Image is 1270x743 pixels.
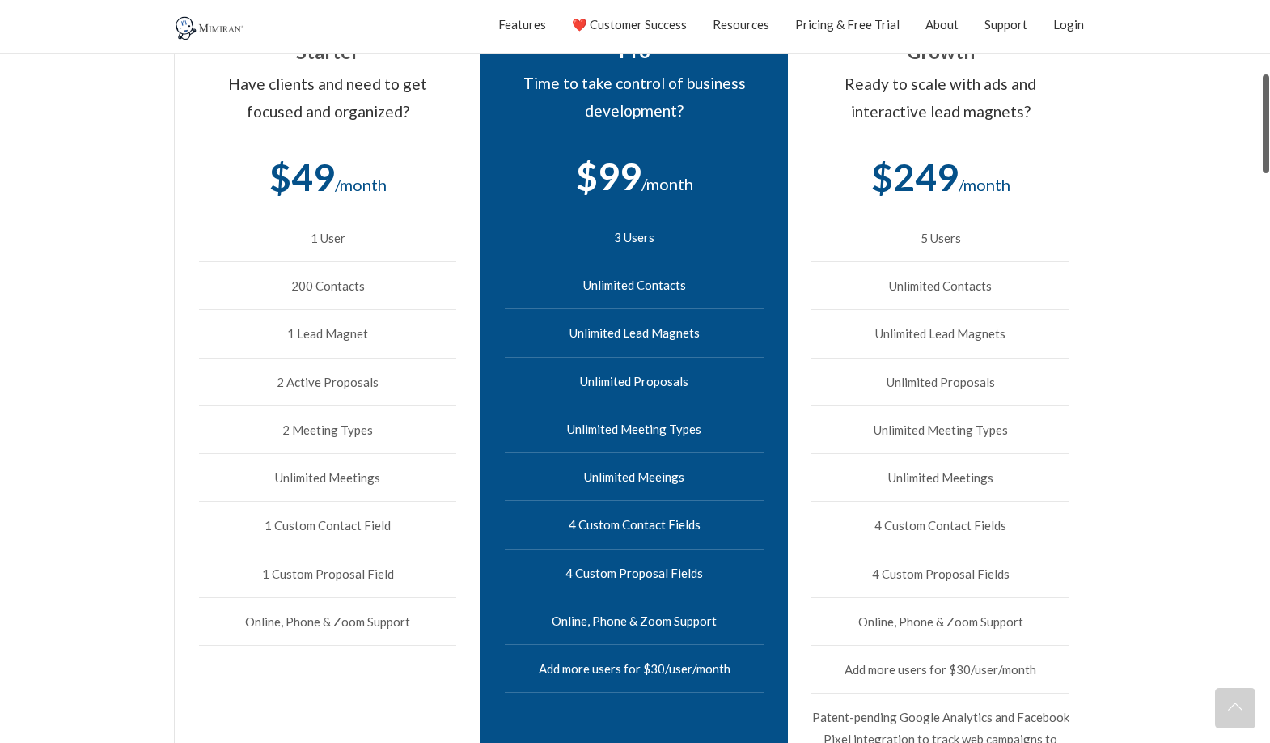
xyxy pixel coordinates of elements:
li: 1 Custom Contact Field [199,502,456,550]
li: 200 Contacts [199,262,456,310]
span: /month [641,174,693,193]
li: 1 Custom Proposal Field [199,550,456,598]
a: ❤️ Customer Success [572,4,687,45]
li: Unlimited Meetings [811,454,1069,502]
div: Ready to scale with ads and interactive lead magnets? [811,70,1069,125]
li: Unlimited Contacts [505,261,764,309]
li: 4 Custom Proposal Fields [811,550,1069,598]
li: 3 Users [505,214,764,261]
div: $99 [505,144,764,210]
img: Mimiran CRM [174,16,247,40]
li: 4 Custom Contact Fields [811,502,1069,550]
li: 2 Active Proposals [199,359,456,406]
li: Unlimited Meeings [505,453,764,501]
div: Time to take control of business development? [505,70,764,124]
li: Unlimited Lead Magnets [811,310,1069,358]
span: /month [959,175,1010,194]
li: Unlimited Meeting Types [811,406,1069,454]
span: /month [335,175,387,194]
li: Online, Phone & Zoom Support [811,598,1069,646]
li: Unlimited Lead Magnets [505,309,764,357]
li: 2 Meeting Types [199,406,456,454]
a: Resources [713,4,769,45]
div: Have clients and need to get focused and organized? [199,70,456,125]
li: Unlimited Contacts [811,262,1069,310]
a: Support [984,4,1027,45]
li: Add more users for $30/user/month [811,646,1069,694]
li: 5 Users [811,214,1069,262]
li: Unlimited Meeting Types [505,405,764,453]
a: Features [498,4,546,45]
li: 4 Custom Proposal Fields [505,550,764,597]
a: About [925,4,959,45]
div: $249 [811,145,1069,210]
li: 1 User [199,214,456,262]
li: 1 Lead Magnet [199,310,456,358]
div: $49 [199,145,456,210]
a: Login [1053,4,1084,45]
li: Unlimited Meetings [199,454,456,502]
li: Unlimited Proposals [811,359,1069,406]
li: 4 Custom Contact Fields [505,501,764,549]
li: Add more users for $30/user/month [505,645,764,693]
li: Unlimited Proposals [505,358,764,405]
li: Online, Phone & Zoom Support [505,597,764,645]
a: Pricing & Free Trial [795,4,900,45]
li: Online, Phone & Zoom Support [199,598,456,646]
